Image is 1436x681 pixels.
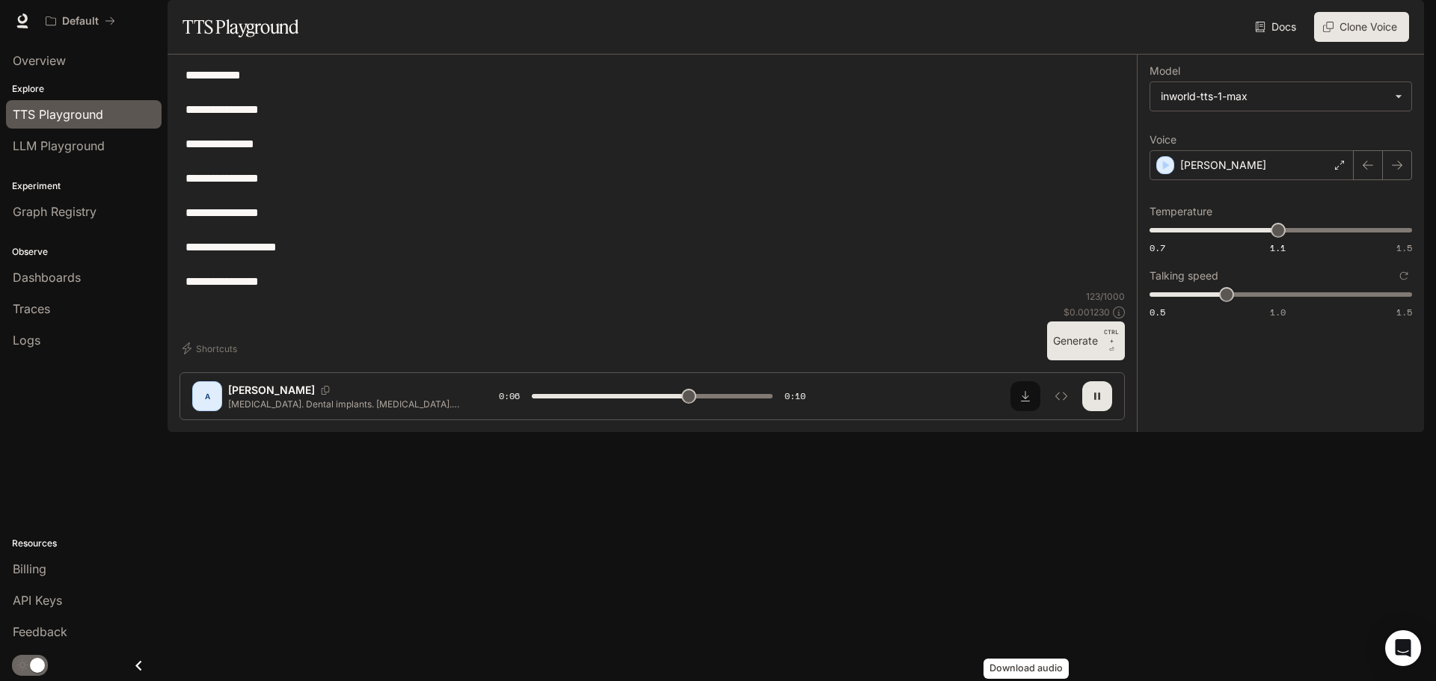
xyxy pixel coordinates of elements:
h1: TTS Playground [182,12,298,42]
button: Shortcuts [179,336,243,360]
p: Default [62,15,99,28]
div: Download audio [984,659,1069,679]
button: Clone Voice [1314,12,1409,42]
span: 0.5 [1150,306,1165,318]
button: GenerateCTRL +⏎ [1047,321,1125,360]
div: inworld-tts-1-max [1150,82,1411,111]
p: [PERSON_NAME] [228,383,315,398]
p: Voice [1150,135,1176,145]
span: 0.7 [1150,241,1165,254]
p: CTRL + [1104,327,1119,345]
button: Reset to default [1396,268,1412,284]
div: inworld-tts-1-max [1161,89,1387,104]
span: 0:10 [785,389,806,404]
div: Open Intercom Messenger [1385,630,1421,666]
p: ⏎ [1104,327,1119,354]
span: 1.5 [1396,241,1412,254]
a: Docs [1252,12,1302,42]
p: Temperature [1150,206,1212,217]
span: 1.5 [1396,306,1412,318]
span: 0:06 [499,389,520,404]
button: All workspaces [39,6,122,36]
p: [PERSON_NAME] [1180,158,1266,173]
button: Download audio [1010,381,1040,411]
span: 1.0 [1270,306,1286,318]
button: Copy Voice ID [315,386,336,395]
button: Inspect [1046,381,1076,411]
p: Model [1150,66,1180,76]
p: [MEDICAL_DATA]. Dental implants. [MEDICAL_DATA]. [MEDICAL_DATA] & fillers. Brow & facelift. Weigh... [228,398,463,410]
span: 1.1 [1270,241,1286,254]
div: A [195,384,219,408]
p: Talking speed [1150,271,1218,281]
